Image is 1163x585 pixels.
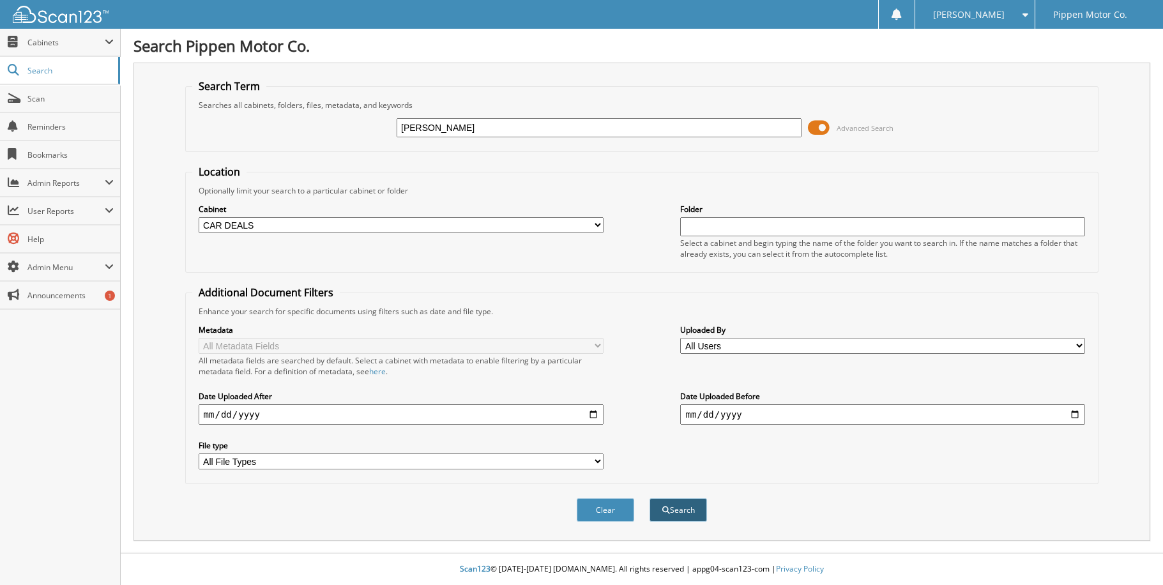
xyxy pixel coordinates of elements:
[27,149,114,160] span: Bookmarks
[199,391,604,402] label: Date Uploaded After
[369,366,386,377] a: here
[680,391,1085,402] label: Date Uploaded Before
[680,238,1085,259] div: Select a cabinet and begin typing the name of the folder you want to search in. If the name match...
[27,121,114,132] span: Reminders
[776,563,824,574] a: Privacy Policy
[27,93,114,104] span: Scan
[27,290,114,301] span: Announcements
[933,11,1005,19] span: [PERSON_NAME]
[199,355,604,377] div: All metadata fields are searched by default. Select a cabinet with metadata to enable filtering b...
[27,262,105,273] span: Admin Menu
[192,100,1092,110] div: Searches all cabinets, folders, files, metadata, and keywords
[192,185,1092,196] div: Optionally limit your search to a particular cabinet or folder
[1053,11,1127,19] span: Pippen Motor Co.
[199,324,604,335] label: Metadata
[121,554,1163,585] div: © [DATE]-[DATE] [DOMAIN_NAME]. All rights reserved | appg04-scan123-com |
[27,178,105,188] span: Admin Reports
[27,234,114,245] span: Help
[192,79,266,93] legend: Search Term
[199,204,604,215] label: Cabinet
[650,498,707,522] button: Search
[192,285,340,300] legend: Additional Document Filters
[133,35,1150,56] h1: Search Pippen Motor Co.
[27,37,105,48] span: Cabinets
[460,563,490,574] span: Scan123
[199,404,604,425] input: start
[27,206,105,217] span: User Reports
[13,6,109,23] img: scan123-logo-white.svg
[192,306,1092,317] div: Enhance your search for specific documents using filters such as date and file type.
[199,440,604,451] label: File type
[837,123,893,133] span: Advanced Search
[577,498,634,522] button: Clear
[192,165,247,179] legend: Location
[680,204,1085,215] label: Folder
[1099,524,1163,585] iframe: Chat Widget
[27,65,112,76] span: Search
[680,324,1085,335] label: Uploaded By
[680,404,1085,425] input: end
[105,291,115,301] div: 1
